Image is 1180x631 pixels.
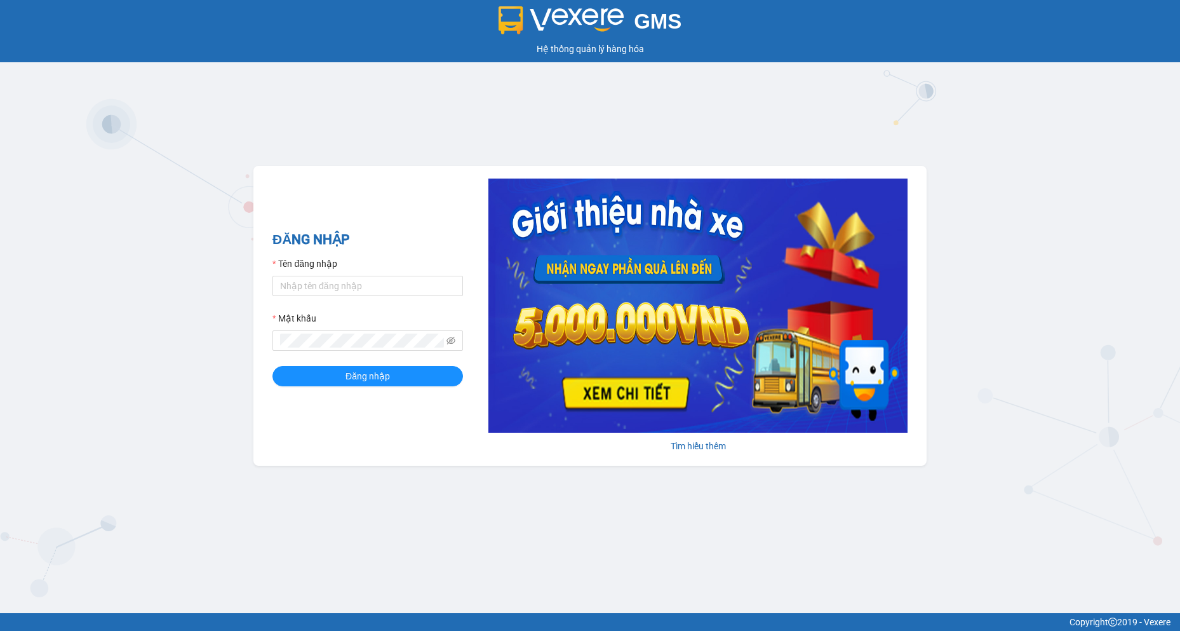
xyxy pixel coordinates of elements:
label: Mật khẩu [272,311,316,325]
span: eye-invisible [446,336,455,345]
h2: ĐĂNG NHẬP [272,229,463,250]
div: Hệ thống quản lý hàng hóa [3,42,1177,56]
span: copyright [1108,618,1117,627]
img: banner-0 [488,179,908,433]
span: Đăng nhập [345,369,390,383]
div: Tìm hiểu thêm [488,439,908,453]
input: Mật khẩu [280,334,444,348]
span: GMS [634,10,681,33]
a: GMS [499,19,682,29]
input: Tên đăng nhập [272,276,463,296]
div: Copyright 2019 - Vexere [10,615,1170,629]
img: logo 2 [499,6,624,34]
button: Đăng nhập [272,366,463,386]
label: Tên đăng nhập [272,257,337,271]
